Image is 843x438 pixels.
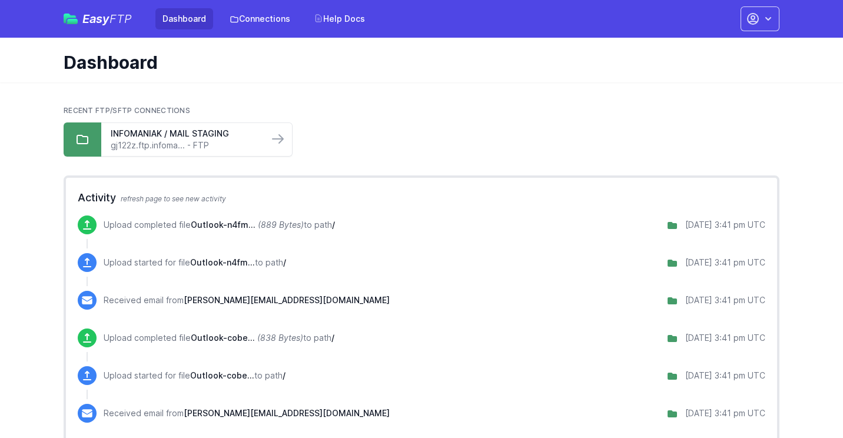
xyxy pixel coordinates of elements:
a: INFOMANIAK / MAIL STAGING [111,128,259,140]
div: [DATE] 3:41 pm UTC [685,370,765,381]
span: [PERSON_NAME][EMAIL_ADDRESS][DOMAIN_NAME] [184,295,390,305]
span: Outlook-n4fmx1xz.png [191,220,255,230]
p: Upload completed file to path [104,332,334,344]
a: Dashboard [155,8,213,29]
span: / [283,257,286,267]
a: Help Docs [307,8,372,29]
h2: Activity [78,190,765,206]
h2: Recent FTP/SFTP Connections [64,106,779,115]
p: Received email from [104,294,390,306]
i: (838 Bytes) [257,333,303,343]
span: refresh page to see new activity [121,194,226,203]
span: / [331,333,334,343]
img: easyftp_logo.png [64,14,78,24]
p: Upload completed file to path [104,219,335,231]
a: EasyFTP [64,13,132,25]
p: Received email from [104,407,390,419]
span: Outlook-cobeqxfd.png [190,370,254,380]
a: gj122z.ftp.infoma... - FTP [111,140,259,151]
span: / [332,220,335,230]
span: Outlook-n4fmx1xz.png [190,257,255,267]
p: Upload started for file to path [104,257,286,268]
div: [DATE] 3:41 pm UTC [685,294,765,306]
div: [DATE] 3:41 pm UTC [685,219,765,231]
div: [DATE] 3:41 pm UTC [685,257,765,268]
span: FTP [109,12,132,26]
h1: Dashboard [64,52,770,73]
span: Outlook-cobeqxfd.png [191,333,255,343]
p: Upload started for file to path [104,370,286,381]
span: [PERSON_NAME][EMAIL_ADDRESS][DOMAIN_NAME] [184,408,390,418]
span: Easy [82,13,132,25]
div: [DATE] 3:41 pm UTC [685,407,765,419]
i: (889 Bytes) [258,220,304,230]
span: / [283,370,286,380]
div: [DATE] 3:41 pm UTC [685,332,765,344]
a: Connections [223,8,297,29]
